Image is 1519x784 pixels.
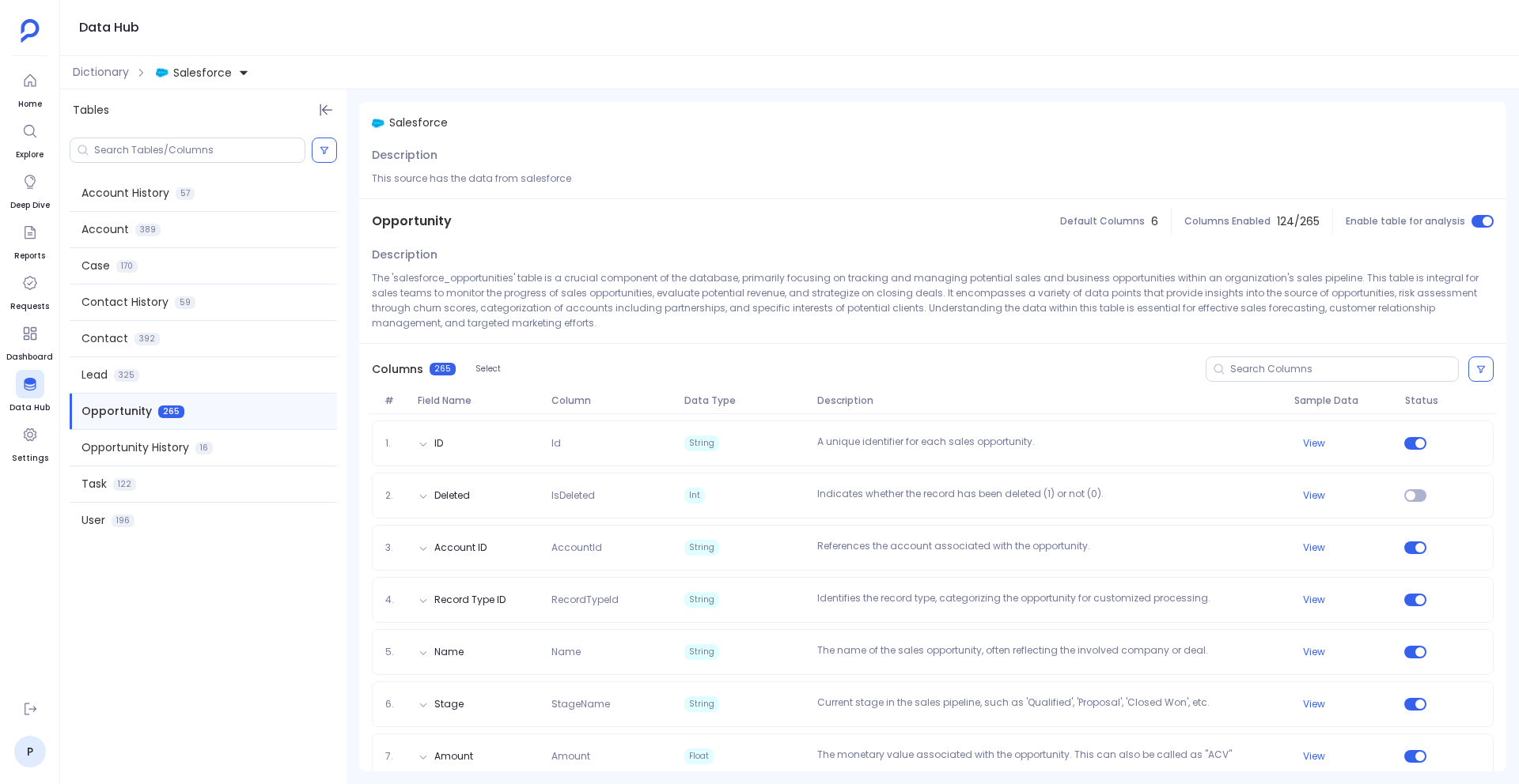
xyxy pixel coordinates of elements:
[79,17,139,39] h1: Data Hub
[1303,489,1325,502] button: View
[12,420,48,465] a: Settings
[434,489,470,502] button: Deleted
[176,187,195,200] span: 57
[389,115,448,131] span: Salesforce
[684,488,705,503] span: Int
[6,351,53,364] span: Dashboard
[434,698,464,710] button: Stage
[684,592,719,608] span: String
[811,540,1287,556] p: References the account associated with the opportunity.
[678,394,811,407] span: Data Type
[9,401,50,414] span: Data Hub
[81,512,105,529] span: User
[411,394,544,407] span: Field Name
[379,594,412,606] span: 4.
[378,394,411,407] span: #
[811,748,1287,764] p: The monetary value associated with the opportunity. This can also be called as "ACV"
[73,64,129,81] span: Dictionary
[434,594,506,606] button: Record Type ID
[379,541,412,554] span: 3.
[16,98,44,111] span: Home
[116,260,138,273] span: 170
[10,199,50,212] span: Deep Dive
[372,147,438,164] span: Description
[379,698,412,710] span: 6.
[81,330,128,347] span: Contact
[134,333,160,345] span: 392
[1346,215,1465,228] span: Enable table for analysis
[81,221,129,238] span: Account
[811,435,1287,451] p: A unique identifier for each sales opportunity.
[811,644,1287,660] p: The name of the sales opportunity, often reflecting the involved company or deal.
[811,394,1288,407] span: Description
[372,270,1494,330] p: The 'salesforce_opportunities' table is a crucial component of the database, primarily focusing o...
[1288,394,1399,407] span: Sample Data
[60,89,347,131] div: Tables
[1303,646,1325,658] button: View
[1303,698,1325,710] button: View
[372,212,452,231] span: Opportunity
[175,296,195,309] span: 59
[114,369,139,382] span: 325
[112,514,134,527] span: 196
[372,247,438,263] span: Description
[684,748,714,764] span: Float
[1151,213,1158,230] span: 6
[156,66,169,79] img: salesforce.svg
[811,696,1287,712] p: Current stage in the sales pipeline, such as 'Qualified', 'Proposal', 'Closed Won', etc.
[1303,541,1325,554] button: View
[545,646,678,658] span: Name
[430,363,456,375] span: 265
[684,540,719,556] span: String
[811,488,1287,503] p: Indicates whether the record has been deleted (1) or not (0).
[545,594,678,606] span: RecordTypeId
[379,646,412,658] span: 5.
[434,541,487,554] button: Account ID
[173,65,232,81] span: Salesforce
[16,149,44,161] span: Explore
[12,452,48,465] span: Settings
[81,185,169,202] span: Account History
[545,394,678,407] span: Column
[1303,750,1325,763] button: View
[465,359,511,379] button: Select
[10,300,49,313] span: Requests
[372,361,423,378] span: Columns
[811,592,1287,608] p: Identifies the record type, categorizing the opportunity for customized processing.
[434,646,464,658] button: Name
[315,99,337,121] button: Hide Tables
[379,437,412,450] span: 1.
[135,224,161,236] span: 389
[16,117,44,161] a: Explore
[94,144,305,156] input: Search Tables/Columns
[372,117,384,130] img: salesforce.svg
[81,476,107,492] span: Task
[10,269,49,313] a: Requests
[545,750,678,763] span: Amount
[81,367,108,383] span: Lead
[545,541,678,554] span: AccountId
[434,437,443,450] button: ID
[81,403,152,420] span: Opportunity
[1303,437,1325,450] button: View
[372,171,1494,186] p: This source has the data from salesforce
[158,405,184,418] span: 265
[16,66,44,111] a: Home
[14,736,46,767] a: P
[684,435,719,451] span: String
[153,60,252,85] button: Salesforce
[379,750,412,763] span: 7.
[14,250,45,262] span: Reports
[545,489,678,502] span: IsDeleted
[1303,594,1325,606] button: View
[545,437,678,450] span: Id
[434,750,473,763] button: Amount
[1399,394,1443,407] span: Status
[9,370,50,414] a: Data Hub
[1060,215,1145,228] span: Default Columns
[81,294,169,311] span: Contact History
[545,698,678,710] span: StageName
[1230,363,1458,375] input: Search Columns
[684,644,719,660] span: String
[684,696,719,712] span: String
